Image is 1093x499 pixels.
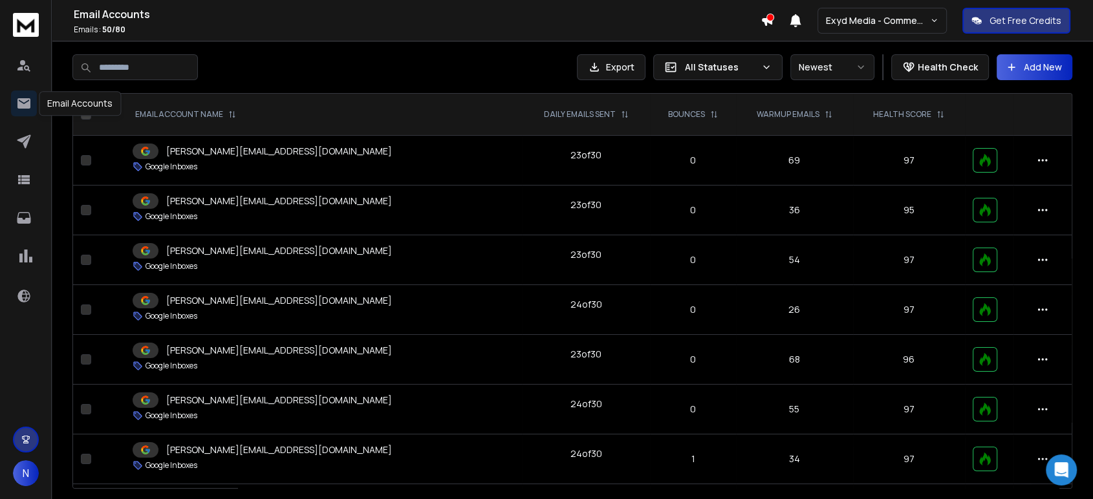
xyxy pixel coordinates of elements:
p: 0 [658,253,728,266]
div: EMAIL ACCOUNT NAME [135,109,236,120]
div: 24 of 30 [570,447,602,460]
td: 36 [736,186,853,235]
td: 97 [853,136,965,186]
button: Health Check [891,54,989,80]
p: Google Inboxes [146,261,197,271]
td: 96 [853,335,965,385]
td: 55 [736,385,853,434]
p: DAILY EMAILS SENT [544,109,616,120]
p: [PERSON_NAME][EMAIL_ADDRESS][DOMAIN_NAME] [166,443,392,456]
p: 0 [658,303,728,316]
p: Emails : [74,25,761,35]
div: Email Accounts [39,91,121,116]
button: Get Free Credits [962,8,1070,34]
td: 97 [853,434,965,484]
div: 24 of 30 [570,398,602,410]
p: Google Inboxes [146,361,197,371]
p: BOUNCES [668,109,705,120]
div: 23 of 30 [570,248,601,261]
div: 24 of 30 [570,298,602,311]
p: [PERSON_NAME][EMAIL_ADDRESS][DOMAIN_NAME] [166,394,392,407]
p: Google Inboxes [146,410,197,421]
p: Google Inboxes [146,311,197,321]
div: 23 of 30 [570,149,601,162]
p: 1 [658,452,728,465]
p: [PERSON_NAME][EMAIL_ADDRESS][DOMAIN_NAME] [166,195,392,207]
p: [PERSON_NAME][EMAIL_ADDRESS][DOMAIN_NAME] [166,344,392,357]
p: [PERSON_NAME][EMAIL_ADDRESS][DOMAIN_NAME] [166,145,392,158]
td: 68 [736,335,853,385]
td: 97 [853,285,965,335]
p: 0 [658,353,728,366]
button: N [13,460,39,486]
p: 0 [658,204,728,217]
h1: Email Accounts [74,6,761,22]
p: Google Inboxes [146,460,197,471]
p: Health Check [918,61,978,74]
td: 26 [736,285,853,335]
td: 97 [853,385,965,434]
div: 23 of 30 [570,198,601,211]
p: Get Free Credits [990,14,1061,27]
button: Export [577,54,645,80]
p: 0 [658,154,728,167]
img: logo [13,13,39,37]
button: Newest [790,54,874,80]
p: Google Inboxes [146,162,197,172]
button: Add New [997,54,1072,80]
div: 23 of 30 [570,348,601,361]
p: HEALTH SCORE [873,109,931,120]
p: 0 [658,403,728,416]
td: 95 [853,186,965,235]
td: 54 [736,235,853,285]
span: 50 / 80 [102,24,125,35]
p: [PERSON_NAME][EMAIL_ADDRESS][DOMAIN_NAME] [166,244,392,257]
p: WARMUP EMAILS [757,109,819,120]
p: [PERSON_NAME][EMAIL_ADDRESS][DOMAIN_NAME] [166,294,392,307]
td: 34 [736,434,853,484]
div: Open Intercom Messenger [1046,454,1077,485]
p: All Statuses [685,61,756,74]
td: 97 [853,235,965,285]
p: Google Inboxes [146,211,197,222]
p: Exyd Media - Commercial Cleaning [826,14,930,27]
td: 69 [736,136,853,186]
